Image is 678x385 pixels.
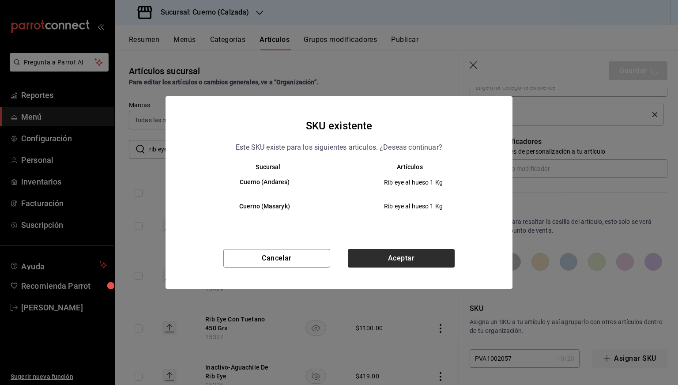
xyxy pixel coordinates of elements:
[236,142,442,153] p: Este SKU existe para los siguientes articulos. ¿Deseas continuar?
[347,202,480,211] span: Rib eye al hueso 1 Kg
[347,178,480,187] span: Rib eye al hueso 1 Kg
[223,249,330,268] button: Cancelar
[183,163,339,170] th: Sucursal
[348,249,455,268] button: Aceptar
[197,202,332,211] h6: Cuerno (Masaryk)
[197,177,332,187] h6: Cuerno (Andares)
[306,117,373,134] h4: SKU existente
[339,163,495,170] th: Artículos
